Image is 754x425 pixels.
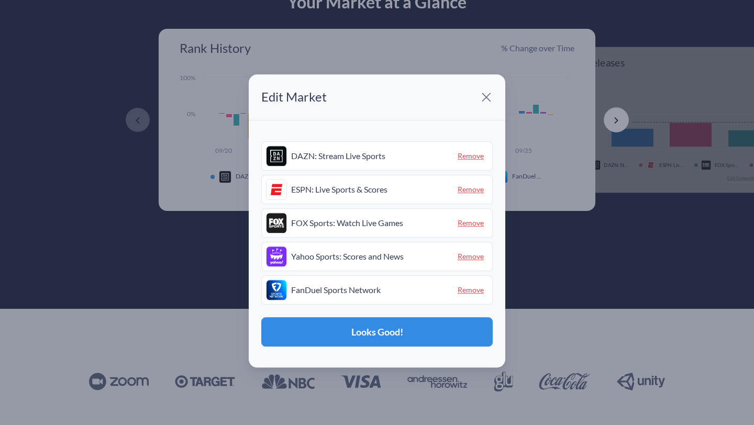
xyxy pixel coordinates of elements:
[261,317,493,346] button: Looks Good!
[291,285,449,295] span: FanDuel Sports Network
[266,213,287,233] img: FOX Sports: Watch Live Games icon
[261,91,327,104] p: Edit Market
[266,246,287,267] img: Yahoo Sports: Scores and News icon
[453,148,488,164] span: Remove
[453,215,488,231] span: Remove
[291,151,449,161] span: DAZN: Stream Live Sports
[453,249,488,265] span: Remove
[266,179,287,200] img: ESPN: Live Sports & Scores icon
[453,182,488,198] span: Remove
[291,185,449,195] span: ESPN: Live Sports & Scores
[351,327,403,337] span: Looks Good!
[291,218,449,228] span: FOX Sports: Watch Live Games
[266,146,287,166] img: DAZN: Stream Live Sports icon
[453,282,488,298] span: Remove
[266,279,287,300] img: FanDuel Sports Network icon
[291,252,449,262] span: Yahoo Sports: Scores and News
